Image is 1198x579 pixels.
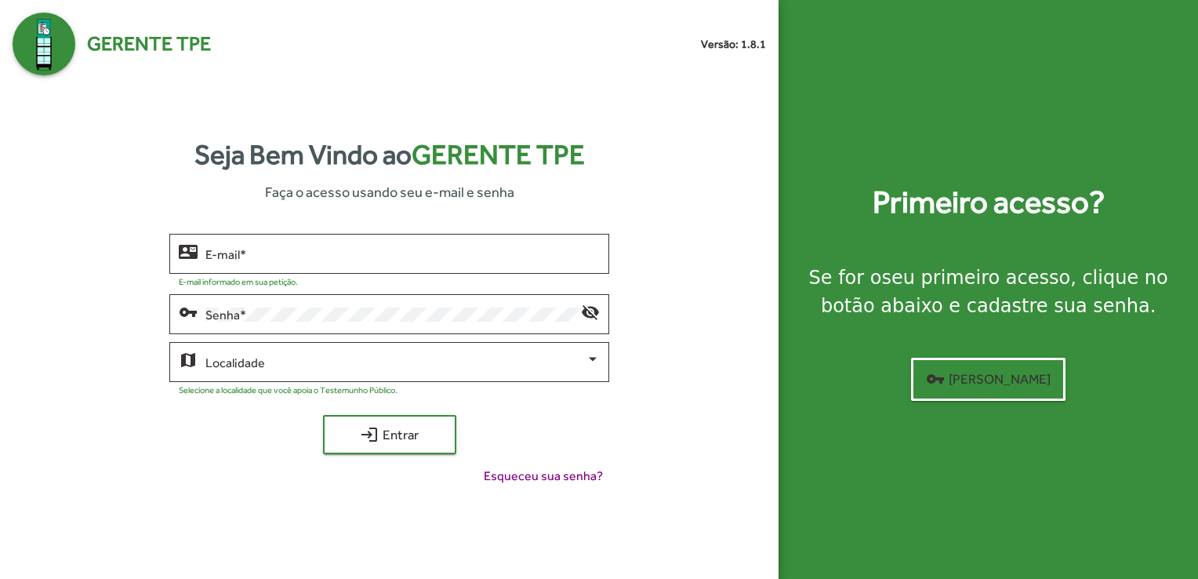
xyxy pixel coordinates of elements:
mat-icon: vpn_key [179,302,198,321]
mat-icon: vpn_key [926,370,945,388]
mat-hint: Selecione a localidade que você apoia o Testemunho Público. [179,385,398,395]
mat-icon: map [179,350,198,369]
button: [PERSON_NAME] [911,358,1065,401]
mat-icon: contact_mail [179,242,198,260]
strong: Seja Bem Vindo ao [194,134,585,176]
strong: Primeiro acesso? [873,179,1105,226]
span: Gerente TPE [87,29,211,59]
mat-icon: login [360,425,379,444]
img: Logo Gerente [13,13,75,75]
span: Esqueceu sua senha? [484,467,603,486]
button: Entrar [323,415,456,454]
mat-hint: E-mail informado em sua petição. [179,277,298,286]
span: Entrar [337,421,442,449]
strong: seu primeiro acesso [881,267,1070,289]
mat-icon: visibility_off [581,302,600,321]
small: Versão: 1.8.1 [701,36,766,53]
div: Se for o , clique no botão abaixo e cadastre sua senha. [797,264,1179,320]
span: Gerente TPE [412,139,585,170]
span: [PERSON_NAME] [926,365,1051,393]
span: Faça o acesso usando seu e-mail e senha [265,181,514,202]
